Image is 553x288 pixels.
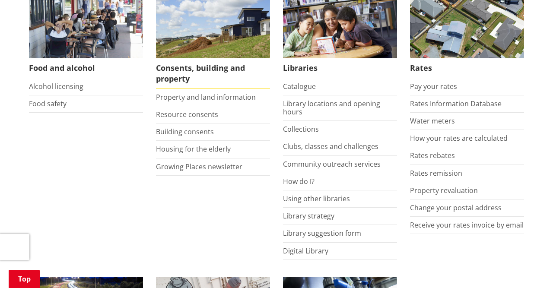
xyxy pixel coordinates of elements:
[410,82,457,91] a: Pay your rates
[156,144,231,154] a: Housing for the elderly
[283,159,381,169] a: Community outreach services
[410,58,524,78] span: Rates
[283,228,361,238] a: Library suggestion form
[410,99,502,108] a: Rates Information Database
[29,82,83,91] a: Alcohol licensing
[156,127,214,136] a: Building consents
[29,58,143,78] span: Food and alcohol
[283,99,380,117] a: Library locations and opening hours
[410,151,455,160] a: Rates rebates
[156,58,270,89] span: Consents, building and property
[513,252,544,283] iframe: Messenger Launcher
[29,99,67,108] a: Food safety
[410,116,455,126] a: Water meters
[283,58,397,78] span: Libraries
[156,92,256,102] a: Property and land information
[156,162,242,171] a: Growing Places newsletter
[283,194,350,203] a: Using other libraries
[410,186,478,195] a: Property revaluation
[283,82,316,91] a: Catalogue
[156,110,218,119] a: Resource consents
[283,246,328,256] a: Digital Library
[410,220,524,230] a: Receive your rates invoice by email
[410,168,462,178] a: Rates remission
[283,142,378,151] a: Clubs, classes and challenges
[283,124,319,134] a: Collections
[283,211,334,221] a: Library strategy
[283,177,315,186] a: How do I?
[410,133,508,143] a: How your rates are calculated
[9,270,40,288] a: Top
[410,203,502,212] a: Change your postal address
